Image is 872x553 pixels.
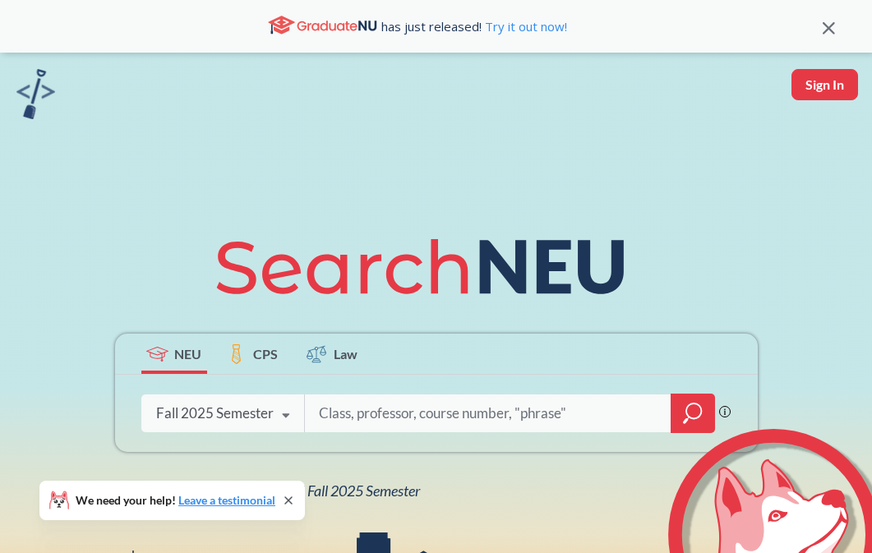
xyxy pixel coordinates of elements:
[76,495,275,506] span: We need your help!
[16,69,55,119] img: sandbox logo
[253,344,278,363] span: CPS
[16,69,55,124] a: sandbox logo
[156,482,420,500] span: View all classes for
[156,404,274,422] div: Fall 2025 Semester
[791,69,858,100] button: Sign In
[317,396,659,431] input: Class, professor, course number, "phrase"
[482,18,567,35] a: Try it out now!
[683,402,703,425] svg: magnifying glass
[178,493,275,507] a: Leave a testimonial
[381,17,567,35] span: has just released!
[174,344,201,363] span: NEU
[671,394,715,433] div: magnifying glass
[276,482,420,500] span: NEU Fall 2025 Semester
[334,344,358,363] span: Law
